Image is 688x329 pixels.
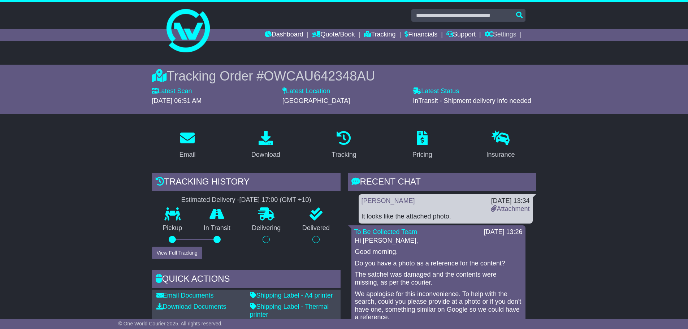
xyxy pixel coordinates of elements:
p: Delivering [241,224,292,232]
p: Good morning. [355,248,522,256]
p: Hi [PERSON_NAME], [355,237,522,245]
button: View Full Tracking [152,247,202,259]
a: [PERSON_NAME] [362,197,415,204]
p: Do you have a photo as a reference for the content? [355,260,522,268]
div: It looks like the attached photo. [362,213,530,221]
a: Attachment [491,205,529,212]
label: Latest Status [413,87,459,95]
p: Pickup [152,224,193,232]
div: Tracking Order # [152,68,536,84]
div: Email [179,150,195,160]
a: Shipping Label - A4 printer [250,292,333,299]
a: Shipping Label - Thermal printer [250,303,329,318]
div: Estimated Delivery - [152,196,341,204]
div: Pricing [412,150,432,160]
p: The satchel was damaged and the contents were missing, as per the courier. [355,271,522,286]
a: Financials [404,29,437,41]
div: Tracking [332,150,356,160]
div: Quick Actions [152,270,341,290]
span: InTransit - Shipment delivery info needed [413,97,531,104]
a: Tracking [327,128,361,162]
div: RECENT CHAT [348,173,536,192]
a: To Be Collected Team [354,228,417,235]
div: [DATE] 17:00 (GMT +10) [239,196,311,204]
label: Latest Scan [152,87,192,95]
div: Insurance [486,150,515,160]
div: Tracking history [152,173,341,192]
label: Latest Location [282,87,330,95]
p: Delivered [291,224,341,232]
a: Download [247,128,285,162]
span: OWCAU642348AU [264,69,375,83]
p: In Transit [193,224,241,232]
a: Email [174,128,200,162]
a: Pricing [408,128,437,162]
a: Settings [485,29,516,41]
a: Quote/Book [312,29,355,41]
div: [DATE] 13:34 [491,197,529,205]
p: We apologise for this inconvenience. To help with the search, could you please provide at a photo... [355,290,522,321]
div: [DATE] 13:26 [484,228,523,236]
span: [GEOGRAPHIC_DATA] [282,97,350,104]
a: Support [446,29,476,41]
span: © One World Courier 2025. All rights reserved. [118,321,223,326]
div: Download [251,150,280,160]
a: Tracking [364,29,395,41]
a: Download Documents [156,303,226,310]
a: Email Documents [156,292,214,299]
a: Insurance [482,128,520,162]
a: Dashboard [265,29,303,41]
span: [DATE] 06:51 AM [152,97,202,104]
